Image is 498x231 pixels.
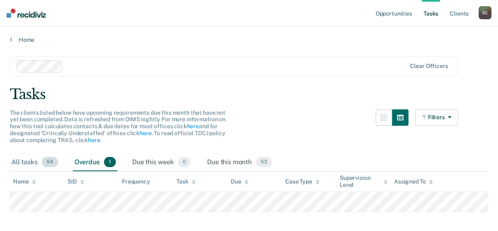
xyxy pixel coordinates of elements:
[256,157,272,168] span: 53
[10,86,488,103] div: Tasks
[415,109,458,126] button: Filters
[478,6,491,19] button: EC
[187,123,198,129] a: here
[104,157,116,168] span: 1
[131,154,192,172] div: Due this week0
[340,174,388,188] div: Supervision Level
[13,178,36,185] div: Name
[478,6,491,19] div: E C
[410,63,448,70] div: Clear officers
[140,130,151,136] a: here
[10,154,60,172] div: All tasks54
[285,178,320,185] div: Case Type
[231,178,249,185] div: Due
[7,9,46,18] img: Recidiviz
[42,157,58,168] span: 54
[68,178,84,185] div: SID
[10,109,225,143] span: The clients listed below have upcoming requirements due this month that have not yet been complet...
[205,154,274,172] div: Due this month53
[88,137,100,143] a: here
[394,178,433,185] div: Assigned To
[73,154,117,172] div: Overdue1
[178,157,191,168] span: 0
[122,178,150,185] div: Frequency
[176,178,196,185] div: Task
[10,36,488,43] a: Home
